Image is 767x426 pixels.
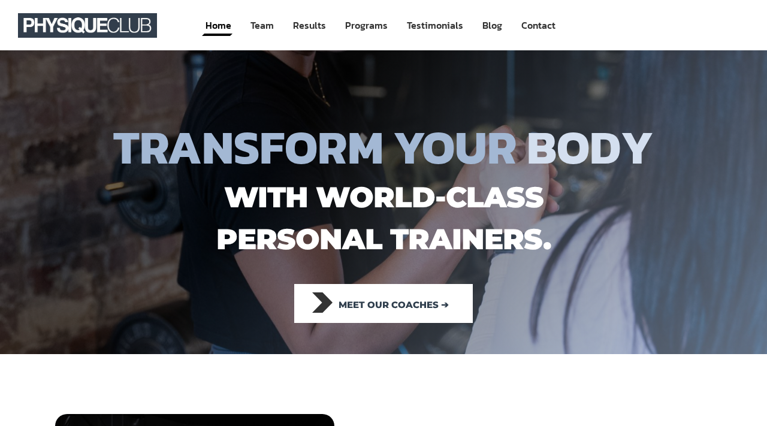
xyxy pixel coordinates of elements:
span: Y [621,126,654,168]
a: Programs [344,14,389,37]
h1: with world-class personal trainers. [6,176,761,260]
a: Team [249,14,275,37]
span: TRANSFORM YOUR [113,112,517,182]
a: Home [204,14,232,37]
a: Testimonials [406,14,464,37]
span: Meet our coaches ➔ [339,292,449,318]
a: Results [292,14,327,37]
a: Contact [520,14,557,37]
a: Blog [481,14,503,37]
a: Meet our coaches ➔ [294,284,473,323]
